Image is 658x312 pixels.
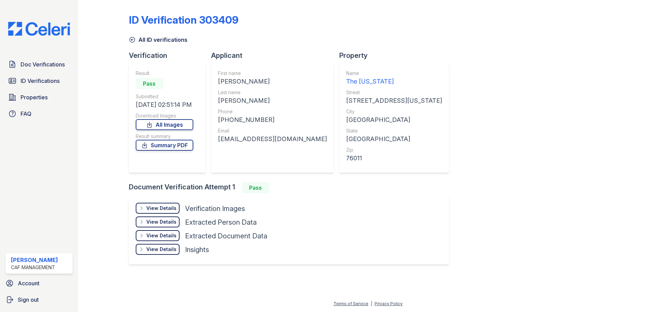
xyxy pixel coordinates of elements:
[5,90,73,104] a: Properties
[11,256,58,264] div: [PERSON_NAME]
[185,217,257,227] div: Extracted Person Data
[346,70,442,77] div: Name
[3,293,75,307] a: Sign out
[136,70,193,77] div: Result
[129,36,187,44] a: All ID verifications
[218,70,327,77] div: First name
[136,100,193,110] div: [DATE] 02:51:14 PM
[185,204,245,213] div: Verification Images
[218,115,327,125] div: [PHONE_NUMBER]
[185,245,209,254] div: Insights
[18,279,39,287] span: Account
[218,108,327,115] div: Phone
[136,93,193,100] div: Submitted
[346,70,442,86] a: Name The [US_STATE]
[129,51,211,60] div: Verification
[21,77,60,85] span: ID Verifications
[3,22,75,36] img: CE_Logo_Blue-a8612792a0a2168367f1c8372b55b34899dd931a85d93a1a3d3e32e68fde9ad4.png
[136,78,163,89] div: Pass
[21,93,48,101] span: Properties
[242,182,269,193] div: Pass
[136,140,193,151] a: Summary PDF
[21,60,65,68] span: Doc Verifications
[346,153,442,163] div: 76011
[346,108,442,115] div: City
[218,134,327,144] div: [EMAIL_ADDRESS][DOMAIN_NAME]
[129,14,239,26] div: ID Verification 303409
[5,107,73,121] a: FAQ
[146,219,176,225] div: View Details
[5,74,73,88] a: ID Verifications
[146,205,176,212] div: View Details
[339,51,454,60] div: Property
[136,119,193,130] a: All Images
[146,246,176,253] div: View Details
[346,147,442,153] div: Zip
[21,110,32,118] span: FAQ
[18,296,39,304] span: Sign out
[218,96,327,105] div: [PERSON_NAME]
[218,89,327,96] div: Last name
[346,89,442,96] div: Street
[346,127,442,134] div: State
[5,58,73,71] a: Doc Verifications
[218,77,327,86] div: [PERSON_NAME]
[136,112,193,119] div: Download Images
[218,127,327,134] div: Email
[346,96,442,105] div: [STREET_ADDRESS][US_STATE]
[3,276,75,290] a: Account
[346,115,442,125] div: [GEOGRAPHIC_DATA]
[375,301,403,306] a: Privacy Policy
[333,301,368,306] a: Terms of Service
[371,301,372,306] div: |
[146,232,176,239] div: View Details
[129,182,454,193] div: Document Verification Attempt 1
[211,51,339,60] div: Applicant
[136,133,193,140] div: Result summary
[185,231,267,241] div: Extracted Document Data
[11,264,58,271] div: CAF Management
[346,77,442,86] div: The [US_STATE]
[346,134,442,144] div: [GEOGRAPHIC_DATA]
